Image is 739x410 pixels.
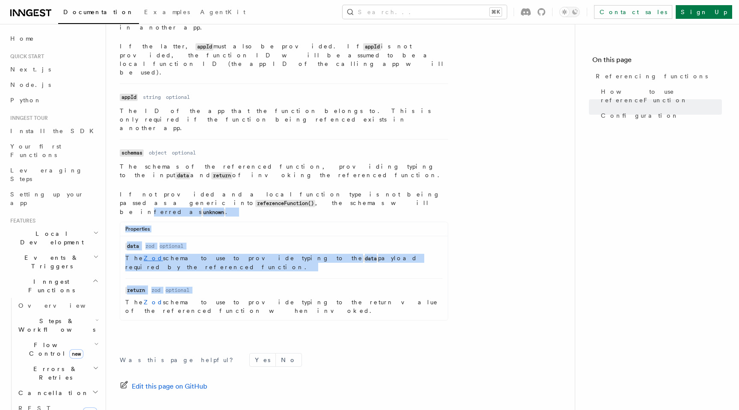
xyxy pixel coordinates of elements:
span: Examples [144,9,190,15]
span: Setting up your app [10,191,84,206]
code: data [363,255,378,262]
button: Events & Triggers [7,250,101,274]
p: If not provided and a local function type is not being passed as a generic into , the schemas wil... [120,190,448,217]
a: Sign Up [676,5,732,19]
a: Install the SDK [7,123,101,139]
button: Yes [250,354,275,366]
button: Cancellation [15,385,101,401]
span: Inngest tour [7,115,48,122]
p: If the latter, must also be provided. If is not provided, the function ID will be assumed to be a... [120,42,448,77]
a: Zod [144,255,163,261]
button: Inngest Functions [7,274,101,298]
dd: zod [151,287,160,294]
dd: optional [172,149,196,156]
code: referenceFunction() [255,200,315,207]
span: How to use referenceFunction [601,87,722,104]
dd: optional [160,243,183,250]
span: Documentation [63,9,134,15]
code: return [125,287,146,294]
dd: optional [166,94,190,101]
a: Your first Functions [7,139,101,163]
dd: zod [145,243,154,250]
a: Python [7,92,101,108]
span: Steps & Workflows [15,317,95,334]
span: new [69,349,83,359]
span: Python [10,97,41,104]
span: Configuration [601,111,679,120]
button: Errors & Retries [15,361,101,385]
span: Flow Control [15,341,94,358]
span: Local Development [7,229,93,247]
code: appId [195,43,213,51]
kbd: ⌘K [490,8,502,16]
button: No [276,354,302,366]
span: Quick start [7,53,44,60]
span: Your first Functions [10,143,61,158]
button: Search...⌘K [343,5,507,19]
a: Setting up your app [7,187,101,211]
span: Cancellation [15,389,89,397]
span: AgentKit [200,9,245,15]
span: Install the SDK [10,128,99,134]
h4: On this page [592,55,722,68]
button: Toggle dark mode [559,7,580,17]
span: Edit this page on GitHub [132,380,207,392]
button: Local Development [7,226,101,250]
dd: string [143,94,161,101]
span: Next.js [10,66,51,73]
a: AgentKit [195,3,251,23]
span: Home [10,34,34,43]
code: appId [120,94,138,101]
a: Zod [144,299,163,306]
code: return [211,172,232,179]
a: Leveraging Steps [7,163,101,187]
p: The schema to use to provide typing to the return value of the referenced function when invoked. [125,298,443,315]
span: Leveraging Steps [10,167,83,182]
a: Referencing functions [592,68,722,84]
span: Node.js [10,81,51,88]
code: data [175,172,190,179]
span: Inngest Functions [7,277,92,294]
button: Flow Controlnew [15,337,101,361]
a: Contact sales [594,5,672,19]
code: appId [363,43,381,51]
dd: object [149,149,167,156]
p: The ID of the app that the function belongs to. This is only required if the function being refen... [120,107,448,132]
a: Examples [139,3,195,23]
dd: optional [166,287,189,294]
a: Next.js [7,62,101,77]
a: Documentation [58,3,139,24]
span: Features [7,217,35,224]
a: Overview [15,298,101,313]
p: The schema to use to provide typing to the payload required by the referenced function. [125,254,443,271]
span: Events & Triggers [7,253,93,270]
span: Referencing functions [596,72,708,80]
span: Errors & Retries [15,365,93,382]
p: The schemas of the referenced function, providing typing to the input and of invoking the referen... [120,162,448,180]
a: Edit this page on GitHub [120,380,207,392]
div: Properties [120,226,448,236]
a: Home [7,31,101,46]
p: Was this page helpful? [120,356,239,364]
code: data [125,243,140,250]
code: schemas [120,149,144,157]
a: Configuration [597,108,722,123]
a: Node.js [7,77,101,92]
span: Overview [18,302,106,309]
a: How to use referenceFunction [597,84,722,108]
code: unknown [201,209,225,216]
button: Steps & Workflows [15,313,101,337]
